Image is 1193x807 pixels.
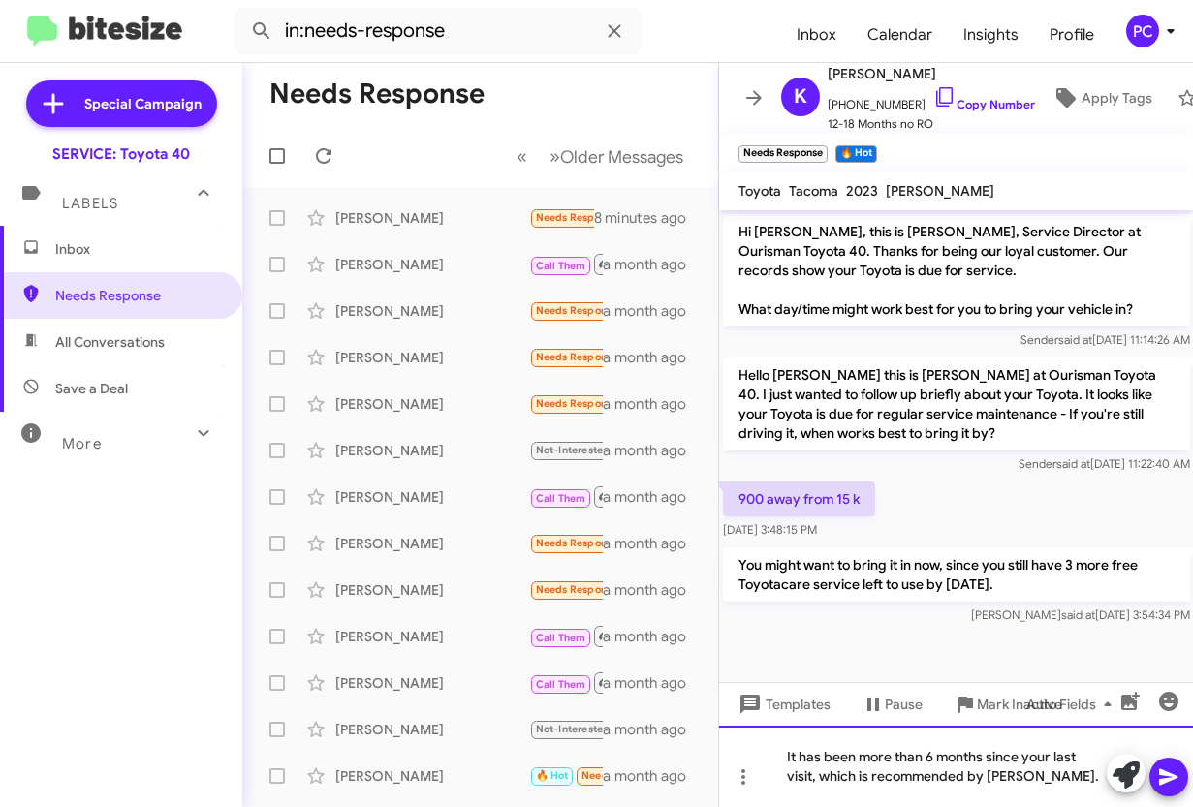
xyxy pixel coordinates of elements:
div: [PERSON_NAME] [335,720,529,739]
span: K [794,81,807,112]
button: Templates [719,687,846,722]
span: Needs Response [55,286,220,305]
div: [PERSON_NAME] [335,208,529,228]
span: 2023 [846,182,878,200]
span: Save a Deal [55,379,128,398]
span: Call Them [536,260,586,272]
span: [PERSON_NAME] [828,62,1035,85]
div: a month ago [603,394,702,414]
span: Inbox [781,7,852,63]
div: a month ago [603,766,702,786]
span: said at [1057,332,1091,347]
span: Call Them [536,632,586,644]
div: You may want to check your records because I just had it there [DATE] morning, [DATE] [529,299,603,322]
span: Needs Response [536,583,618,596]
span: Labels [62,195,118,212]
div: SERVICE: Toyota 40 [52,144,190,164]
span: 12-18 Months no RO [828,114,1035,134]
h1: Needs Response [269,78,485,109]
p: Hi [PERSON_NAME], this is [PERSON_NAME], Service Director at Ourisman Toyota 40. Thanks for being... [723,214,1190,326]
div: a month ago [603,441,702,460]
div: a month ago [603,673,702,693]
span: Sender [DATE] 11:14:26 AM [1020,332,1189,347]
nav: Page navigation example [506,137,695,176]
span: Needs Response [536,351,618,363]
div: 900 away from 15 k [529,206,594,229]
span: Call Them [536,678,586,691]
span: Older Messages [560,146,683,168]
div: [PERSON_NAME] [335,673,529,693]
span: Auto Fields [1026,687,1119,722]
div: [PERSON_NAME] [335,766,529,786]
div: a month ago [603,534,702,553]
button: PC [1110,15,1172,47]
div: 8 minutes ago [594,208,703,228]
div: Inbound Call [529,670,603,695]
span: « [517,144,527,169]
span: said at [1055,456,1089,471]
div: [PERSON_NAME] [335,487,529,507]
p: Hello [PERSON_NAME] this is [PERSON_NAME] at Ourisman Toyota 40. I just wanted to follow up brief... [723,357,1190,450]
input: Search [235,8,642,54]
button: Pause [846,687,938,722]
div: What service is due? [529,764,603,787]
span: [PHONE_NUMBER] [828,85,1035,114]
span: Call Them [536,492,586,505]
div: I'm getting my oil changed and fluids checked the 16th on [GEOGRAPHIC_DATA] [529,532,603,554]
span: [DATE] 3:48:15 PM [723,522,817,537]
div: a month ago [603,720,702,739]
a: Calendar [852,7,948,63]
div: Good morning, can I schedule oil change for [DATE]? [529,439,603,461]
div: Hi. Yes I am. I had oil changed at another facility. [529,346,603,368]
button: Previous [505,137,539,176]
div: a month ago [603,487,702,507]
div: a month ago [603,580,702,600]
span: Tacoma [789,182,838,200]
div: Inbound Call [529,252,603,276]
div: Inbound Call [529,484,603,509]
span: Needs Response [536,397,618,410]
div: [PERSON_NAME] [335,394,529,414]
span: [PERSON_NAME] [886,182,994,200]
div: And the oil change they did the 20,000 maintenance [529,392,603,415]
div: a month ago [603,301,702,321]
span: Insights [948,7,1034,63]
a: Special Campaign [26,80,217,127]
div: I've been doing all the service at home. Oil changes and tire rotations every 6k miles [529,578,603,601]
span: [PERSON_NAME] [DATE] 3:54:34 PM [970,607,1189,622]
div: [PERSON_NAME] [335,534,529,553]
div: [PERSON_NAME] [335,255,529,274]
button: Next [538,137,695,176]
span: Mark Inactive [977,687,1062,722]
button: Apply Tags [1035,80,1168,115]
div: [PERSON_NAME] [335,580,529,600]
div: [PERSON_NAME] [335,301,529,321]
a: Profile [1034,7,1110,63]
small: 🔥 Hot [835,145,877,163]
div: a month ago [603,255,702,274]
small: Needs Response [738,145,828,163]
span: Needs Response [536,304,618,317]
span: All Conversations [55,332,165,352]
span: More [62,435,102,452]
span: Needs Response [536,537,618,549]
span: Special Campaign [84,94,202,113]
span: Inbox [55,239,220,259]
div: a month ago [603,627,702,646]
div: Inbound Call [529,624,603,648]
span: Not-Interested [536,723,611,735]
div: Thanks [529,718,603,740]
button: Mark Inactive [938,687,1078,722]
button: Auto Fields [1011,687,1135,722]
a: Copy Number [933,97,1035,111]
span: said at [1060,607,1094,622]
div: a month ago [603,348,702,367]
div: [PERSON_NAME] [335,348,529,367]
span: Not-Interested [536,444,611,456]
div: [PERSON_NAME] [335,441,529,460]
span: Needs Response [536,211,618,224]
span: » [549,144,560,169]
div: [PERSON_NAME] [335,627,529,646]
